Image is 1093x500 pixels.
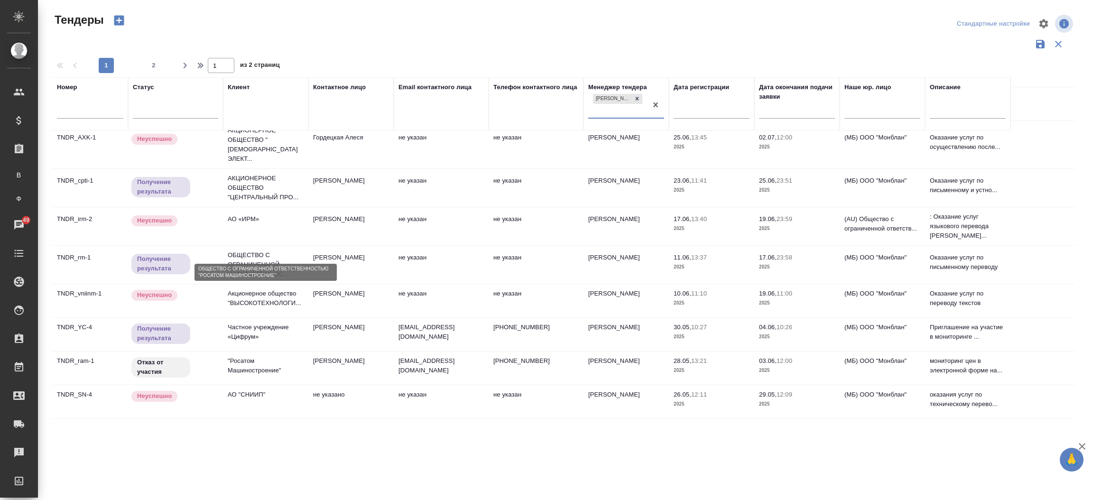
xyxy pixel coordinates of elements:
[674,298,750,308] p: 2025
[489,128,584,161] td: не указан
[759,324,777,331] p: 04.06,
[52,352,128,385] td: TNDR_ram-1
[584,210,669,243] td: [PERSON_NAME]
[674,224,750,233] p: 2025
[228,83,250,92] div: Клиент
[394,385,489,418] td: не указан
[52,385,128,418] td: TNDR_SN-4
[1031,35,1049,53] button: Сохранить фильтры
[394,248,489,281] td: не указан
[489,248,584,281] td: не указан
[52,284,128,317] td: TNDR_vniinm-1
[137,254,185,273] p: Получение результата
[691,254,707,261] p: 13:37
[489,318,584,351] td: [PHONE_NUMBER]
[137,358,185,377] p: Отказ от участия
[1055,15,1075,33] span: Посмотреть информацию
[930,323,1006,342] p: Приглашение на участие в мониторинге ...
[777,254,792,261] p: 23:58
[133,83,154,92] div: Статус
[108,12,130,28] button: Создать
[674,254,691,261] p: 11.06,
[228,289,304,308] p: Акционерное общество "ВЫСОКОТЕХНОЛОГИ...
[1060,448,1084,472] button: 🙏
[137,216,172,225] p: Неуспешно
[493,83,577,92] div: Телефон контактного лица
[674,324,691,331] p: 30.05,
[584,128,669,161] td: [PERSON_NAME]
[777,357,792,364] p: 12:00
[930,253,1006,272] p: Оказание услуг по письменному переводу
[228,174,304,202] p: АКЦИОНЕРНОЕ ОБЩЕСТВО "ЦЕНТРАЛЬНЫЙ ПРО...
[52,210,128,243] td: TNDR_irm-2
[584,318,669,351] td: [PERSON_NAME]
[12,194,26,204] span: Ф
[844,356,920,366] p: (МБ) ООО "Монблан"
[394,284,489,317] td: не указан
[674,357,691,364] p: 28.05,
[674,83,729,92] div: Дата регистрации
[759,185,835,195] p: 2025
[674,262,750,272] p: 2025
[930,390,1006,409] p: оказания услуг по техническому перево...
[308,128,394,161] td: Гордецкая Алеся
[759,224,835,233] p: 2025
[584,248,669,281] td: [PERSON_NAME]
[777,290,792,297] p: 11:00
[588,83,647,92] div: Менеджер тендера
[844,83,891,92] div: Наше юр. лицо
[954,17,1032,31] div: split button
[17,215,35,225] span: 49
[759,142,835,152] p: 2025
[674,332,750,342] p: 2025
[1064,450,1080,470] span: 🙏
[584,352,669,385] td: [PERSON_NAME]
[228,214,304,224] p: АО «ИРМ»
[1049,35,1067,53] button: Сбросить фильтры
[308,352,394,385] td: [PERSON_NAME]
[52,128,128,161] td: TNDR_AXK-1
[308,171,394,204] td: [PERSON_NAME]
[844,253,920,262] p: (МБ) ООО "Монблан"
[584,284,669,317] td: [PERSON_NAME]
[137,324,185,343] p: Получение результата
[674,215,691,222] p: 17.06,
[137,134,172,144] p: Неуспешно
[137,290,172,300] p: Неуспешно
[930,133,1006,152] p: Оказание услуг по осуществлению после...
[759,298,835,308] p: 2025
[674,177,691,184] p: 23.06,
[394,318,489,351] td: [EMAIL_ADDRESS][DOMAIN_NAME]
[759,357,777,364] p: 03.06,
[308,210,394,243] td: [PERSON_NAME]
[308,385,394,418] td: не указано
[844,176,920,185] p: (МБ) ООО "Монблан"
[930,83,961,92] div: Описание
[12,170,26,180] span: В
[759,391,777,398] p: 29.05,
[844,214,920,233] p: (AU) Общество с ограниченной ответств...
[593,94,632,104] div: [PERSON_NAME]
[691,324,707,331] p: 10:27
[394,352,489,385] td: [EMAIL_ADDRESS][DOMAIN_NAME]
[759,332,835,342] p: 2025
[228,126,304,164] p: АКЦИОНЕРНОЕ ОБЩЕСТВО "[DEMOGRAPHIC_DATA] ЭЛЕКТ...
[394,210,489,243] td: не указан
[57,83,77,92] div: Номер
[398,83,472,92] div: Email контактного лица
[777,177,792,184] p: 23:51
[674,391,691,398] p: 26.05,
[759,254,777,261] p: 17.06,
[759,215,777,222] p: 19.06,
[146,58,161,73] button: 2
[691,215,707,222] p: 13:40
[489,284,584,317] td: не указан
[584,385,669,418] td: [PERSON_NAME]
[240,59,280,73] span: из 2 страниц
[52,248,128,281] td: TNDR_rm-1
[313,83,366,92] div: Контактное лицо
[394,171,489,204] td: не указан
[228,323,304,342] p: Частное учреждение «Цифрум»
[2,213,36,237] a: 49
[759,83,835,102] div: Дата окончания подачи заявки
